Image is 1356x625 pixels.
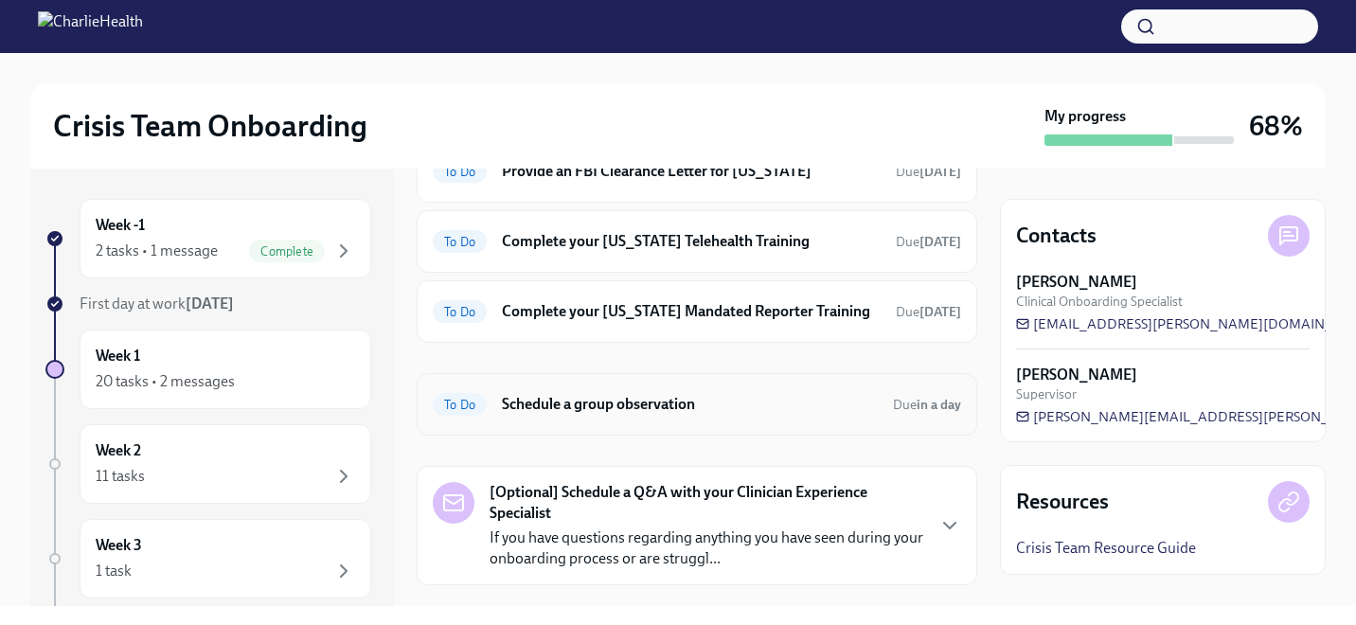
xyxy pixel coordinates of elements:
[502,301,881,322] h6: Complete your [US_STATE] Mandated Reporter Training
[919,234,961,250] strong: [DATE]
[1016,293,1183,311] span: Clinical Onboarding Specialist
[96,371,235,392] div: 20 tasks • 2 messages
[1016,222,1097,250] h4: Contacts
[433,235,487,249] span: To Do
[893,397,961,413] span: Due
[490,482,923,524] strong: [Optional] Schedule a Q&A with your Clinician Experience Specialist
[1044,106,1126,127] strong: My progress
[45,424,371,504] a: Week 211 tasks
[896,304,961,320] span: Due
[96,561,132,581] div: 1 task
[45,330,371,409] a: Week 120 tasks • 2 messages
[919,304,961,320] strong: [DATE]
[38,11,143,42] img: CharlieHealth
[919,164,961,180] strong: [DATE]
[96,440,141,461] h6: Week 2
[96,535,142,556] h6: Week 3
[1249,109,1303,143] h3: 68%
[917,397,961,413] strong: in a day
[433,226,961,257] a: To DoComplete your [US_STATE] Telehealth TrainingDue[DATE]
[433,305,487,319] span: To Do
[896,303,961,321] span: August 29th, 2025 09:00
[502,231,881,252] h6: Complete your [US_STATE] Telehealth Training
[1016,538,1196,559] a: Crisis Team Resource Guide
[1016,272,1137,293] strong: [PERSON_NAME]
[433,389,961,420] a: To DoSchedule a group observationDuein a day
[896,164,961,180] span: Due
[45,199,371,278] a: Week -12 tasks • 1 messageComplete
[893,396,961,414] span: August 23rd, 2025 09:00
[80,295,234,312] span: First day at work
[1016,385,1077,403] span: Supervisor
[896,234,961,250] span: Due
[186,295,234,312] strong: [DATE]
[1016,365,1137,385] strong: [PERSON_NAME]
[433,165,487,179] span: To Do
[53,107,367,145] h2: Crisis Team Onboarding
[433,296,961,327] a: To DoComplete your [US_STATE] Mandated Reporter TrainingDue[DATE]
[502,394,878,415] h6: Schedule a group observation
[490,527,923,569] p: If you have questions regarding anything you have seen during your onboarding process or are stru...
[45,294,371,314] a: First day at work[DATE]
[96,346,140,366] h6: Week 1
[96,215,145,236] h6: Week -1
[1016,488,1109,516] h4: Resources
[96,466,145,487] div: 11 tasks
[433,156,961,187] a: To DoProvide an FBI Clearance Letter for [US_STATE]Due[DATE]
[502,161,881,182] h6: Provide an FBI Clearance Letter for [US_STATE]
[896,233,961,251] span: August 29th, 2025 09:00
[433,398,487,412] span: To Do
[896,163,961,181] span: September 11th, 2025 09:00
[249,244,325,259] span: Complete
[96,241,218,261] div: 2 tasks • 1 message
[45,519,371,598] a: Week 31 task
